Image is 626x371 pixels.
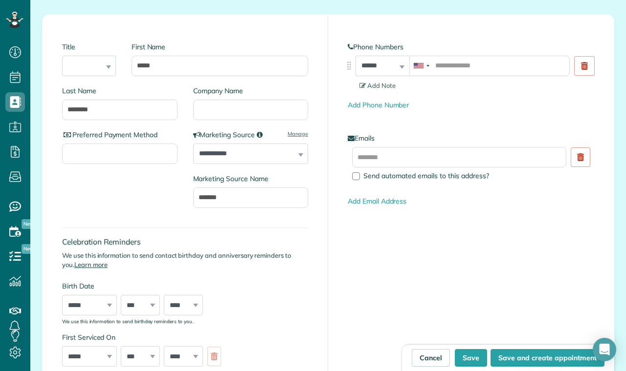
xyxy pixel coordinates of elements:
[412,349,450,367] a: Cancel
[62,238,308,246] h4: Celebration Reminders
[62,42,116,52] label: Title
[62,130,178,140] label: Preferred Payment Method
[288,130,308,138] a: Manage
[62,86,178,96] label: Last Name
[410,56,432,76] div: United States: +1
[455,349,487,367] button: Save
[348,133,594,143] label: Emails
[62,251,308,269] p: We use this information to send contact birthday and anniversary reminders to you.
[193,86,309,96] label: Company Name
[348,197,406,206] a: Add Email Address
[74,261,108,268] a: Learn more
[132,42,308,52] label: First Name
[22,219,36,229] span: New
[62,281,226,291] label: Birth Date
[491,349,604,367] button: Save and create appointment
[348,42,594,52] label: Phone Numbers
[62,318,193,324] sub: We use this information to send birthday reminders to you.
[348,101,409,109] a: Add Phone Number
[363,171,489,180] span: Send automated emails to this address?
[593,338,616,361] div: Open Intercom Messenger
[22,244,36,254] span: New
[359,82,396,89] span: Add Note
[193,174,309,184] label: Marketing Source Name
[193,130,309,140] label: Marketing Source
[344,61,354,71] img: drag_indicator-119b368615184ecde3eda3c64c821f6cf29d3e2b97b89ee44bc31753036683e5.png
[62,332,226,342] label: First Serviced On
